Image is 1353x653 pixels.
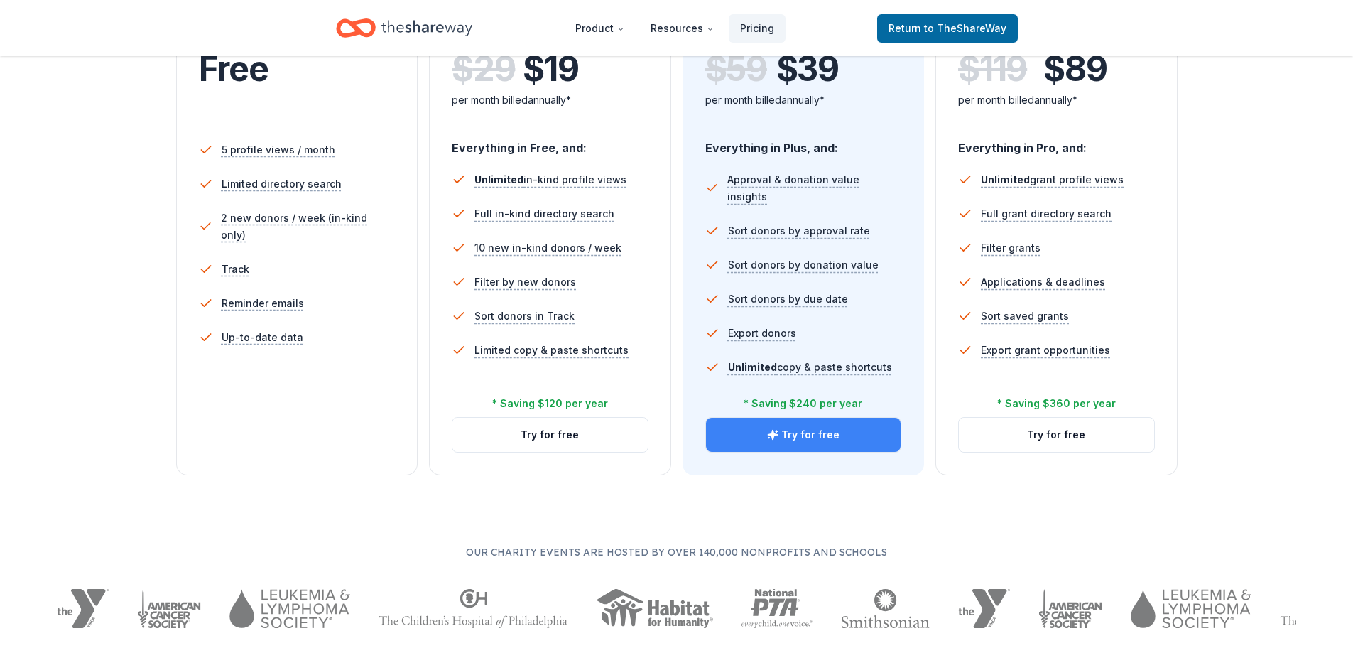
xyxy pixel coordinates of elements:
img: Habitat for Humanity [596,589,713,628]
div: per month billed annually* [452,92,648,109]
button: Product [564,14,636,43]
div: Everything in Free, and: [452,127,648,157]
img: National PTA [741,589,813,628]
span: Filter grants [981,239,1040,257]
span: Return [889,20,1006,37]
img: YMCA [958,589,1010,628]
span: Applications & deadlines [981,274,1105,291]
span: Free [199,48,268,90]
span: $ 89 [1043,49,1107,89]
span: to TheShareWay [924,22,1006,34]
img: Smithsonian [841,589,930,628]
span: in-kind profile views [474,173,626,185]
span: grant profile views [981,173,1124,185]
span: Up-to-date data [222,329,303,346]
span: Export grant opportunities [981,342,1110,359]
span: 10 new in-kind donors / week [474,239,621,257]
div: Everything in Plus, and: [705,127,902,157]
div: * Saving $120 per year [492,395,608,412]
img: American Cancer Society [137,589,202,628]
span: Sort donors in Track [474,308,575,325]
div: per month billed annually* [958,92,1155,109]
span: Full in-kind directory search [474,205,614,222]
span: Track [222,261,249,278]
span: Limited copy & paste shortcuts [474,342,629,359]
span: 2 new donors / week (in-kind only) [221,210,395,244]
span: Export donors [728,325,796,342]
span: $ 39 [776,49,839,89]
a: Home [336,11,472,45]
span: Approval & donation value insights [727,171,901,205]
span: Unlimited [728,361,777,373]
a: Returnto TheShareWay [877,14,1018,43]
span: Unlimited [474,173,523,185]
span: 5 profile views / month [222,141,335,158]
span: Sort saved grants [981,308,1069,325]
span: Sort donors by approval rate [728,222,870,239]
button: Try for free [959,418,1154,452]
a: Pricing [729,14,786,43]
span: copy & paste shortcuts [728,361,892,373]
p: Our charity events are hosted by over 140,000 nonprofits and schools [57,544,1296,561]
img: Leukemia & Lymphoma Society [1131,589,1251,628]
img: The Children's Hospital of Philadelphia [379,589,567,628]
button: Try for free [706,418,901,452]
div: * Saving $240 per year [744,395,862,412]
nav: Main [564,11,786,45]
span: Full grant directory search [981,205,1112,222]
button: Resources [639,14,726,43]
img: YMCA [57,589,109,628]
div: per month billed annually* [705,92,902,109]
span: $ 19 [523,49,578,89]
img: Leukemia & Lymphoma Society [229,589,349,628]
span: Sort donors by due date [728,291,848,308]
span: Reminder emails [222,295,304,312]
span: Limited directory search [222,176,342,193]
span: Filter by new donors [474,274,576,291]
div: * Saving $360 per year [997,395,1116,412]
button: Try for free [452,418,648,452]
img: American Cancer Society [1038,589,1103,628]
span: Unlimited [981,173,1030,185]
span: Sort donors by donation value [728,257,879,274]
div: Everything in Pro, and: [958,127,1155,157]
